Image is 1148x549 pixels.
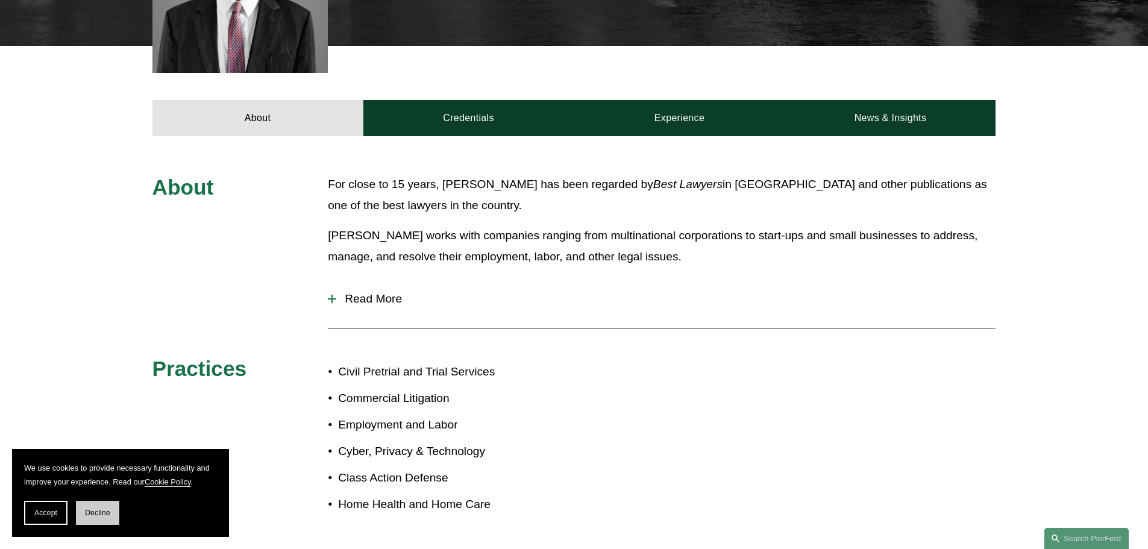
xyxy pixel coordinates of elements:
p: Cyber, Privacy & Technology [338,441,574,462]
em: Best Lawyers [653,178,723,190]
a: Credentials [363,100,574,136]
span: Read More [336,292,996,306]
p: Civil Pretrial and Trial Services [338,362,574,383]
button: Accept [24,501,67,525]
a: Search this site [1044,528,1129,549]
a: Experience [574,100,785,136]
p: [PERSON_NAME] works with companies ranging from multinational corporations to start-ups and small... [328,225,996,267]
p: Class Action Defense [338,468,574,489]
span: About [152,175,214,199]
span: Practices [152,357,247,380]
span: Accept [34,509,57,517]
a: About [152,100,363,136]
a: Cookie Policy [145,477,191,486]
p: We use cookies to provide necessary functionality and improve your experience. Read our . [24,461,217,489]
p: Employment and Labor [338,415,574,436]
button: Read More [328,283,996,315]
a: News & Insights [785,100,996,136]
button: Decline [76,501,119,525]
p: Home Health and Home Care [338,494,574,515]
section: Cookie banner [12,449,229,537]
p: For close to 15 years, [PERSON_NAME] has been regarded by in [GEOGRAPHIC_DATA] and other publicat... [328,174,996,216]
span: Decline [85,509,110,517]
p: Commercial Litigation [338,388,574,409]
